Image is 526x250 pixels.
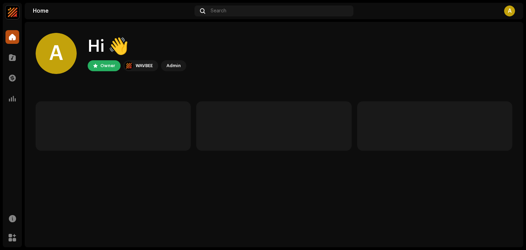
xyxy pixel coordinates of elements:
[5,5,19,19] img: edf75770-94a4-4c7b-81a4-750147990cad
[211,8,226,14] span: Search
[504,5,515,16] div: A
[33,8,192,14] div: Home
[166,62,181,70] div: Admin
[136,62,153,70] div: WAVBEE
[100,62,115,70] div: Owner
[36,33,77,74] div: A
[125,62,133,70] img: edf75770-94a4-4c7b-81a4-750147990cad
[88,36,186,58] div: Hi 👋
